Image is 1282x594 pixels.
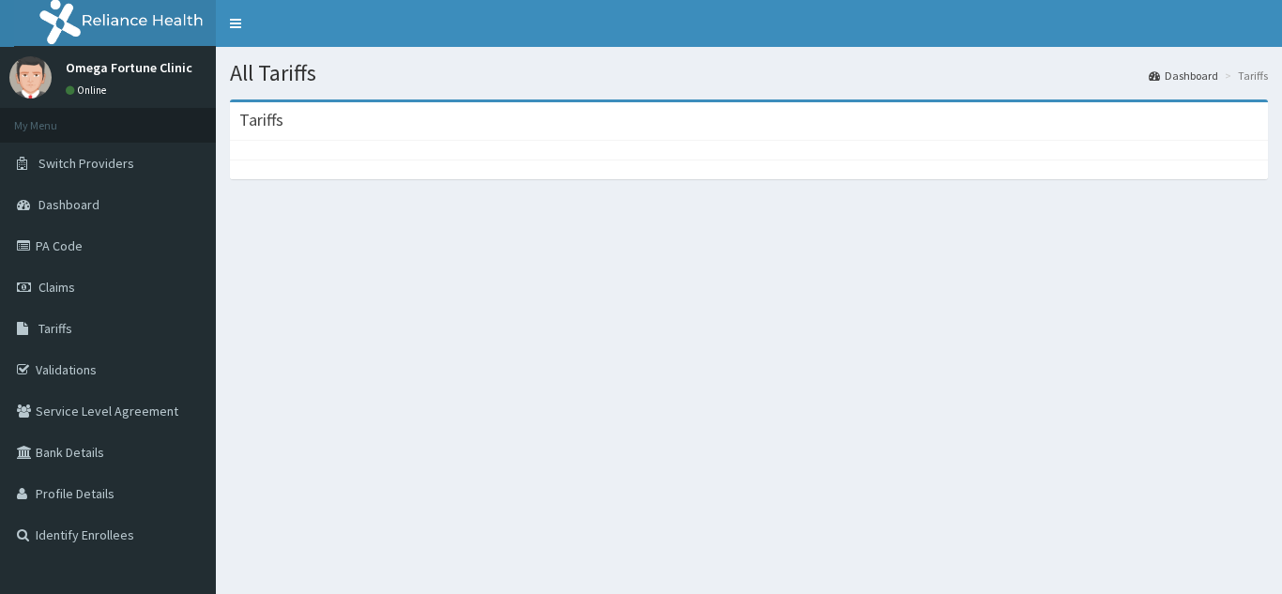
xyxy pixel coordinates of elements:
[9,56,52,99] img: User Image
[38,155,134,172] span: Switch Providers
[1149,68,1218,84] a: Dashboard
[38,279,75,296] span: Claims
[66,84,111,97] a: Online
[38,196,99,213] span: Dashboard
[230,61,1268,85] h1: All Tariffs
[1220,68,1268,84] li: Tariffs
[239,112,283,129] h3: Tariffs
[38,320,72,337] span: Tariffs
[66,61,192,74] p: Omega Fortune Clinic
